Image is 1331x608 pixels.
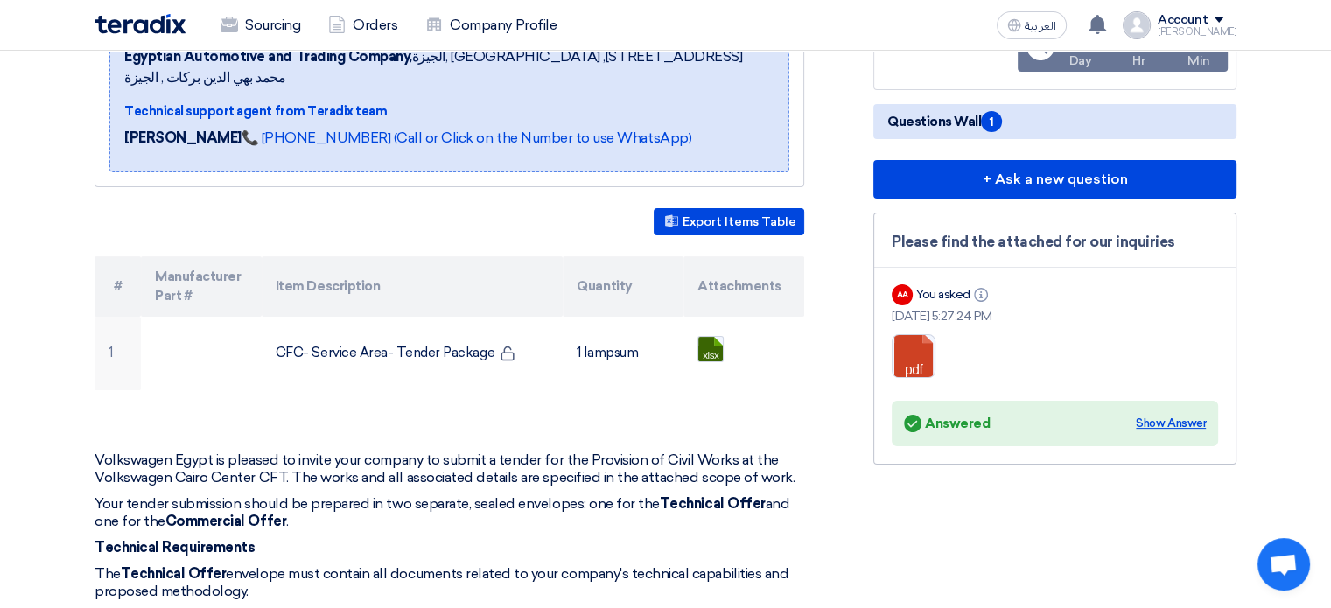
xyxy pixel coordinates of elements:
p: Your tender submission should be prepared in two separate, sealed envelopes: one for the and one ... [95,495,804,530]
div: Hr [1132,52,1145,70]
div: Technical support agent from Teradix team [124,102,774,121]
strong: [PERSON_NAME] [124,129,242,146]
div: Please find the attached for our inquiries [892,231,1218,254]
th: # [95,256,141,317]
strong: Technical Offer [121,565,227,582]
th: Item Description [262,256,564,317]
div: Open chat [1257,538,1310,591]
div: Answered [904,411,990,436]
a: Sourcing [207,6,314,45]
td: 1 [95,317,141,390]
div: [DATE] 5:27:24 PM [892,307,1218,325]
strong: Technical Offer [660,495,766,512]
img: Teradix logo [95,14,186,34]
div: AA [892,284,913,305]
b: Egyptian Automotive and Trading Company, [124,48,412,65]
a: Orders [314,6,411,45]
img: profile_test.png [1123,11,1151,39]
div: Day [1069,52,1092,70]
th: Attachments [683,256,804,317]
th: Quantity [563,256,683,317]
button: العربية [997,11,1067,39]
div: Min [1187,52,1210,70]
div: You asked [916,285,991,304]
span: العربية [1025,20,1056,32]
td: 1 lampsum [563,317,683,390]
td: CFC- Service Area- Tender Package [262,317,564,390]
a: RFI_Volks_CFC_1756823242674.pdf [893,335,1033,440]
th: Manufacturer Part # [141,256,262,317]
span: Questions Wall [887,111,1002,132]
div: [PERSON_NAME] [1158,27,1236,37]
p: The envelope must contain all documents related to your company's technical capabilities and prop... [95,565,804,600]
button: Export Items Table [654,208,804,235]
a: Company Profile [411,6,571,45]
p: Volkswagen Egypt is pleased to invite your company to submit a tender for the Provision of Civil ... [95,451,804,486]
strong: Technical Requirements [95,539,255,556]
strong: Commercial Offer [165,513,286,529]
div: Account [1158,13,1208,28]
div: Show Answer [1136,415,1206,432]
a: 📞 [PHONE_NUMBER] (Call or Click on the Number to use WhatsApp) [242,129,691,146]
span: 1 [981,111,1002,132]
button: + Ask a new question [873,160,1236,199]
span: الجيزة, [GEOGRAPHIC_DATA] ,[STREET_ADDRESS] محمد بهي الدين بركات , الجيزة [124,46,774,88]
a: Book_1756219215007.xlsx [698,337,838,442]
